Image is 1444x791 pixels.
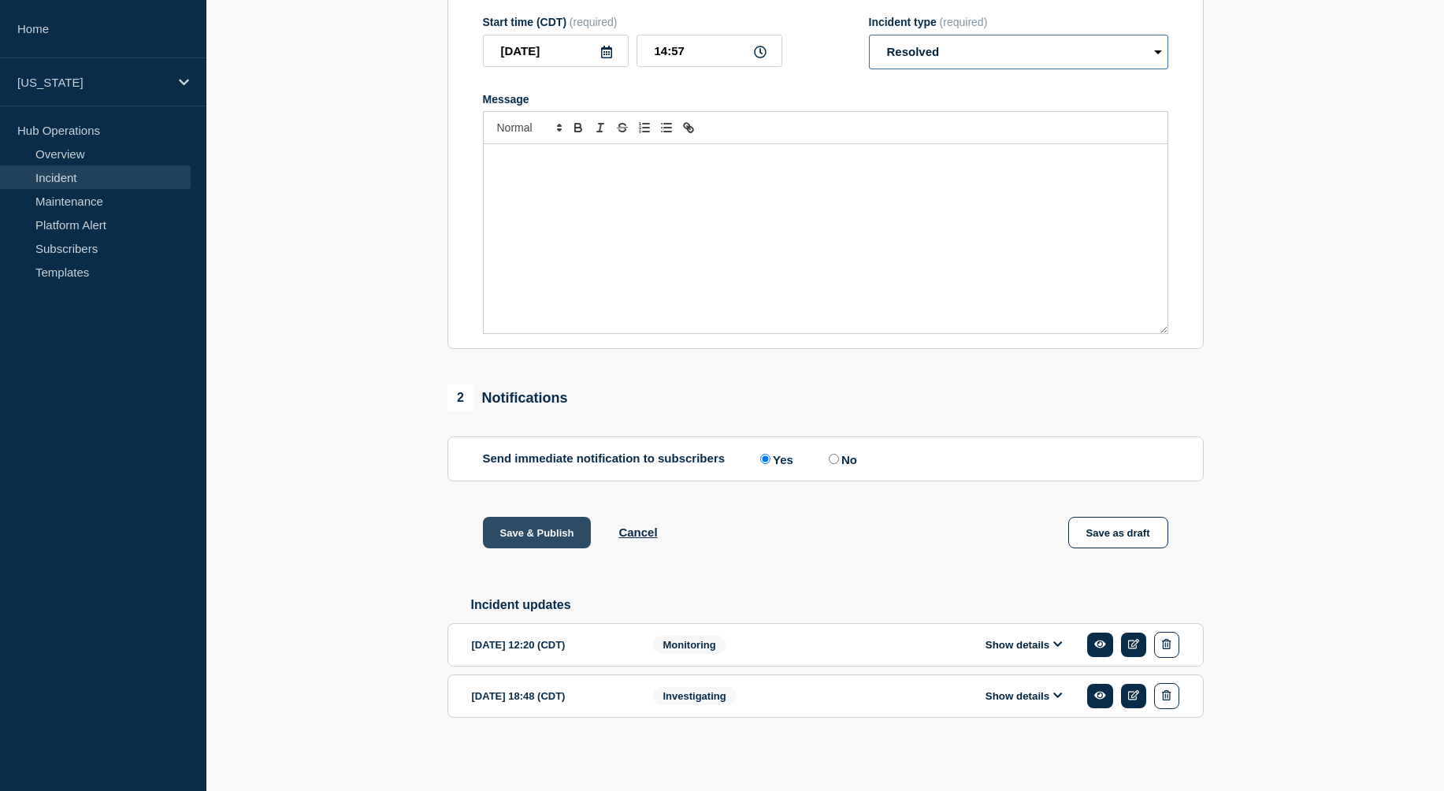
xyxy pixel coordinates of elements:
h2: Incident updates [471,598,1204,612]
button: Toggle strikethrough text [611,118,633,137]
label: No [825,451,857,466]
button: Toggle ordered list [633,118,655,137]
span: (required) [940,16,988,28]
div: Incident type [869,16,1168,28]
div: [DATE] 12:20 (CDT) [472,632,629,658]
label: Yes [756,451,793,466]
div: [DATE] 18:48 (CDT) [472,683,629,709]
span: 2 [447,384,474,411]
button: Toggle link [677,118,700,137]
button: Show details [981,689,1067,703]
div: Notifications [447,384,568,411]
input: YYYY-MM-DD [483,35,629,67]
span: Investigating [653,687,737,705]
button: Toggle bulleted list [655,118,677,137]
select: Incident type [869,35,1168,69]
span: Monitoring [653,636,726,654]
div: Message [483,93,1168,106]
div: Message [484,144,1167,333]
button: Cancel [618,525,657,539]
button: Toggle bold text [567,118,589,137]
p: [US_STATE] [17,76,169,89]
input: No [829,454,839,464]
span: (required) [570,16,618,28]
p: Send immediate notification to subscribers [483,451,726,466]
span: Font size [490,118,567,137]
button: Save as draft [1068,517,1168,548]
button: Save & Publish [483,517,592,548]
button: Toggle italic text [589,118,611,137]
div: Send immediate notification to subscribers [483,451,1168,466]
div: Start time (CDT) [483,16,782,28]
input: Yes [760,454,770,464]
input: HH:MM [637,35,782,67]
button: Show details [981,638,1067,652]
